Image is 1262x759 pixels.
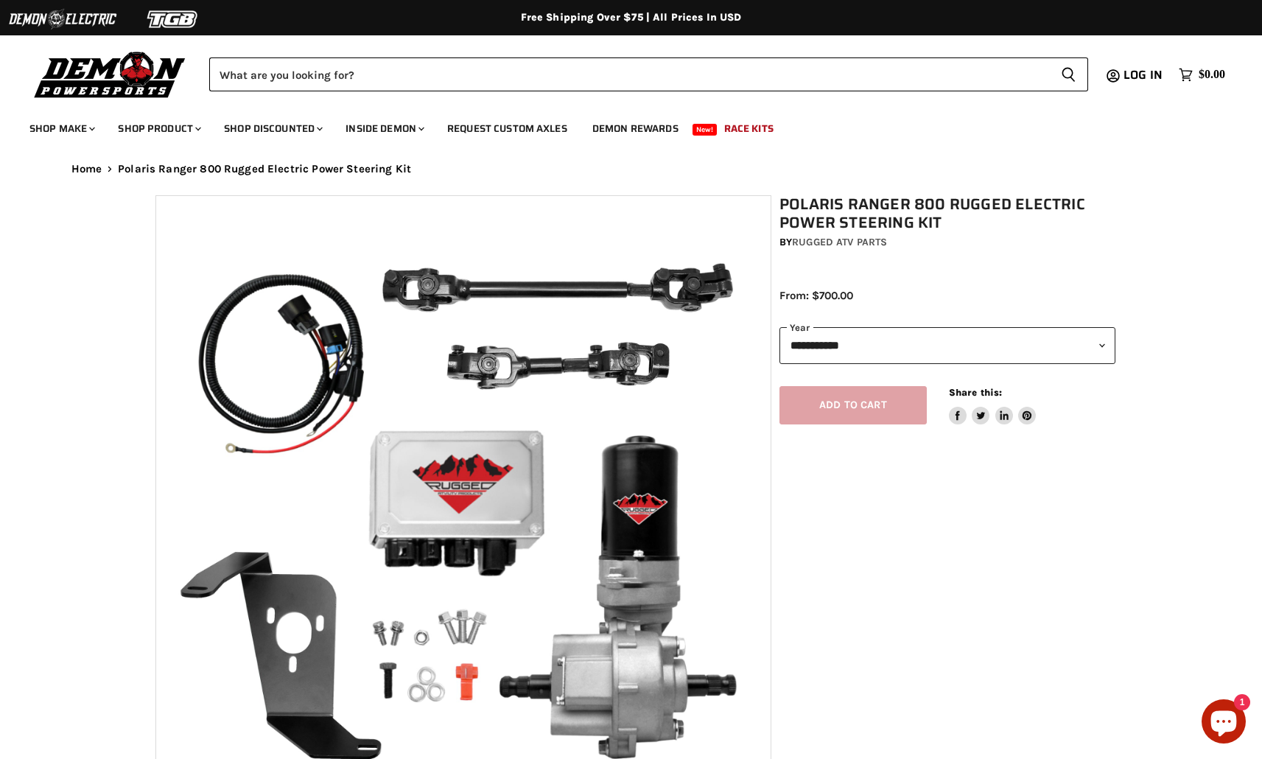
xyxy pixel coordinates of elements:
[1123,66,1163,84] span: Log in
[29,48,191,100] img: Demon Powersports
[792,236,887,248] a: Rugged ATV Parts
[42,11,1221,24] div: Free Shipping Over $75 | All Prices In USD
[779,234,1115,251] div: by
[18,108,1221,144] ul: Main menu
[713,113,785,144] a: Race Kits
[581,113,690,144] a: Demon Rewards
[779,195,1115,232] h1: Polaris Ranger 800 Rugged Electric Power Steering Kit
[436,113,578,144] a: Request Custom Axles
[949,387,1002,398] span: Share this:
[42,163,1221,175] nav: Breadcrumbs
[118,5,228,33] img: TGB Logo 2
[7,5,118,33] img: Demon Electric Logo 2
[1197,699,1250,747] inbox-online-store-chat: Shopify online store chat
[1199,68,1225,82] span: $0.00
[779,289,853,302] span: From: $700.00
[693,124,718,136] span: New!
[18,113,104,144] a: Shop Make
[71,163,102,175] a: Home
[213,113,332,144] a: Shop Discounted
[118,163,411,175] span: Polaris Ranger 800 Rugged Electric Power Steering Kit
[107,113,210,144] a: Shop Product
[209,57,1049,91] input: Search
[1117,69,1171,82] a: Log in
[1171,64,1233,85] a: $0.00
[949,386,1037,425] aside: Share this:
[1049,57,1088,91] button: Search
[334,113,433,144] a: Inside Demon
[209,57,1088,91] form: Product
[779,327,1115,363] select: year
